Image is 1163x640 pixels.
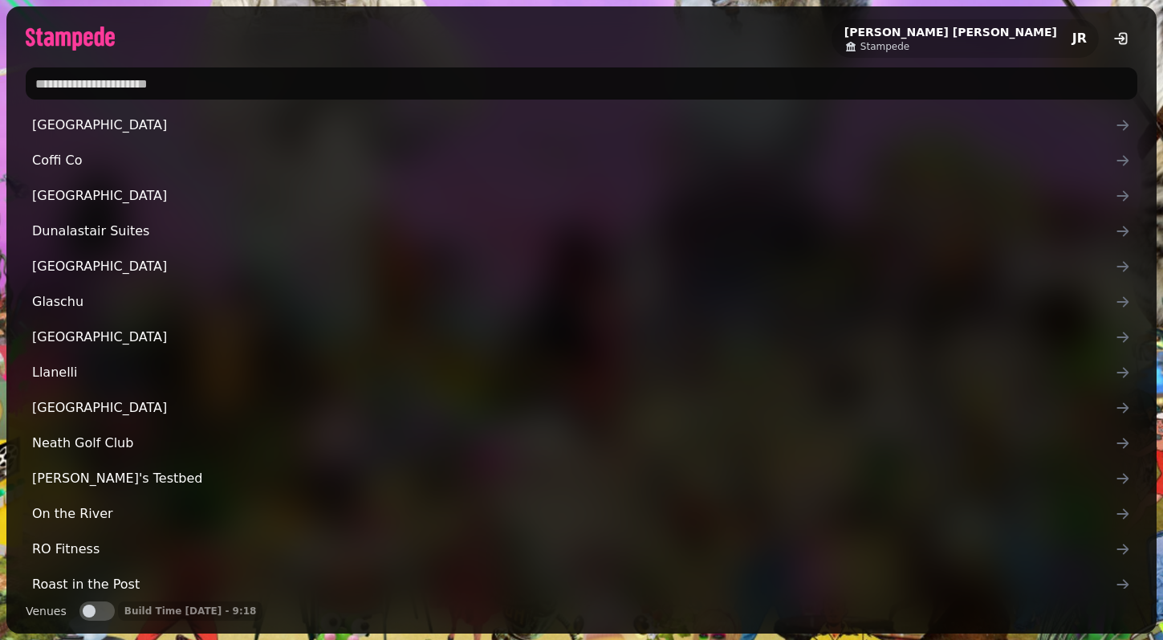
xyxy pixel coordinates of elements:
a: RO Fitness [26,533,1137,565]
a: [GEOGRAPHIC_DATA] [26,180,1137,212]
img: logo [26,26,115,51]
span: [PERSON_NAME]'s Testbed [32,469,1115,488]
span: Coffi Co [32,151,1115,170]
span: Neath Golf Club [32,434,1115,453]
p: Build Time [DATE] - 9:18 [124,605,257,618]
a: Neath Golf Club [26,427,1137,459]
span: Roast in the Post [32,575,1115,594]
span: Llanelli [32,363,1115,382]
a: [PERSON_NAME]'s Testbed [26,463,1137,495]
a: [GEOGRAPHIC_DATA] [26,109,1137,141]
span: [GEOGRAPHIC_DATA] [32,116,1115,135]
span: Glaschu [32,292,1115,312]
a: Glaschu [26,286,1137,318]
a: Dunalastair Suites [26,215,1137,247]
button: logout [1105,22,1137,55]
a: [GEOGRAPHIC_DATA] [26,392,1137,424]
a: Coffi Co [26,145,1137,177]
span: [GEOGRAPHIC_DATA] [32,186,1115,206]
a: [GEOGRAPHIC_DATA] [26,251,1137,283]
span: RO Fitness [32,540,1115,559]
h2: [PERSON_NAME] [PERSON_NAME] [844,24,1057,40]
span: [GEOGRAPHIC_DATA] [32,398,1115,418]
span: Dunalastair Suites [32,222,1115,241]
span: [GEOGRAPHIC_DATA] [32,257,1115,276]
span: JR [1072,32,1087,45]
a: On the River [26,498,1137,530]
label: Venues [26,601,67,621]
a: Roast in the Post [26,569,1137,601]
a: Stampede [844,40,1057,53]
a: [GEOGRAPHIC_DATA] [26,321,1137,353]
a: Llanelli [26,357,1137,389]
span: On the River [32,504,1115,524]
span: [GEOGRAPHIC_DATA] [32,328,1115,347]
span: Stampede [860,40,909,53]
